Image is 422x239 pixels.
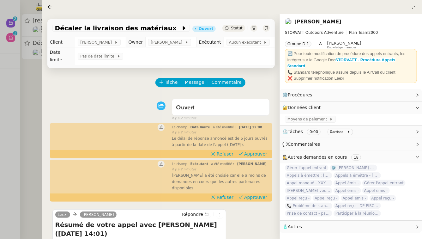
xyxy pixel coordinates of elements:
span: Refuser [217,151,233,157]
span: Pas de date limite [80,53,117,59]
div: 🔐Données client [280,101,422,114]
span: Appel émis - [334,180,361,186]
span: [PERSON_NAME] a été choisie car elle a moins de demandes en cours que les autres partenaires disp... [172,173,266,190]
span: Appels à émettre : [PHONE_NUMBER] / Ticket 3335 [PERSON_NAME] [285,172,332,179]
span: Moyens de paiement [287,116,329,122]
span: Ouvert [176,105,195,111]
span: Date limite [190,126,210,129]
span: 2000 [368,30,378,35]
a: [PERSON_NAME] [294,19,341,25]
nz-tag: Groupe D.1 [285,41,311,47]
span: Décaler la livraison des matériaux [55,25,181,31]
span: Appels à éméttre - [PHONE_NUMBER] - SCI CHALET [PERSON_NAME] [334,172,381,179]
span: & [319,41,322,49]
div: 🧴Autres [280,221,422,233]
div: 💬Commentaires [280,138,422,150]
span: Appel émis - [341,195,368,201]
span: Approuver [244,151,267,157]
img: users%2FRcIDm4Xn1TPHYwgLThSv8RQYtaM2%2Favatar%2F95761f7a-40c3-4bb5-878d-fe785e6f95b2 [285,18,292,25]
span: Knowledge manager [327,46,357,49]
span: Refuser [217,194,233,200]
div: ⏲️Tâches 0:00 0actions [280,126,422,138]
span: ⚙️ [PERSON_NAME] commande client [330,165,377,171]
td: Exécutant [196,37,224,47]
span: Plan Team [349,30,368,35]
span: il y a 2 minutes [172,167,196,172]
td: Date limite [47,47,75,65]
span: ⏲️ [282,129,356,134]
span: [PERSON_NAME] [237,162,267,166]
span: Le champ [172,126,187,129]
span: [PERSON_NAME] [327,41,361,46]
span: il y a 2 minutes [172,130,196,135]
span: 📞 Problème de standard téléphonique / Aircall [285,203,332,209]
span: ⚙️ [282,91,315,99]
span: [PERSON_NAME] [151,39,184,46]
span: Données client [288,105,321,110]
button: Commentaire [208,78,245,87]
span: Participer à la réunion Zoom du 13 octobre [334,210,381,217]
span: Appel reçu - [313,195,339,201]
span: [PERSON_NAME] vous a mentionné sur le ticket [##3571##] RESET [285,187,332,194]
span: Procédures [288,92,312,97]
span: Commentaires [288,142,320,147]
span: Message [185,79,204,86]
span: Répondre [182,211,203,218]
div: 🕵️Autres demandes en cours 18 [280,151,422,163]
span: Statut [231,26,243,30]
span: il y a 2 minutes [172,116,196,121]
span: Tâches [288,129,303,134]
span: 0 [330,130,333,134]
button: Message [181,78,208,87]
div: 🔄 Pour toute modification de procédure des appels entrants, les intégrer sur le Google Doc . [287,51,414,69]
button: Répondre [180,211,211,218]
button: Tâche [155,78,182,87]
span: STORVATT Outdoors Adventure [285,30,344,35]
span: Appel émis - [362,187,390,194]
span: Leexi [58,212,68,217]
span: [PERSON_NAME] [80,39,114,46]
a: [PERSON_NAME] [80,212,117,218]
button: Approuver [236,150,270,157]
button: Refuser [208,194,236,201]
span: a été modifié : [211,162,234,166]
span: Appel reçu - [285,195,311,201]
span: Le champ [172,162,187,166]
span: a été modifié : [213,126,236,129]
span: Tâche [165,79,178,86]
span: Aucun exécutant [229,39,263,46]
span: Approuver [244,194,267,200]
span: Appel reçu - [370,195,396,201]
span: Appel reçu - DP PISCINES [334,203,381,209]
nz-tag: 0:00 [307,129,321,135]
span: 🔐 [282,104,323,111]
span: Exécutant [190,162,208,166]
nz-tag: 18 [351,154,361,161]
span: Autres [288,224,302,229]
span: Appel émis - [334,187,361,194]
div: Ouvert [199,27,213,31]
span: Gérer l'appel entrant [362,180,406,186]
small: actions [332,130,343,134]
td: Owner [126,37,146,47]
span: 🕵️ [282,155,364,160]
app-user-label: Knowledge manager [327,41,361,49]
button: Refuser [208,150,236,157]
span: 🧴 [282,224,302,229]
div: ❌ Supprimer notification Leexi [287,75,414,82]
span: Gérer l'appel entrant [285,165,329,171]
span: 💬 [282,142,323,147]
span: Prise de contact - pas de # - [PERSON_NAME] ##3561## [285,210,332,217]
span: Appel manqué - XXXnuméro - XXXnom - rappelé par la suite [285,180,332,186]
button: Approuver [236,194,270,201]
h4: Résumé de votre appel avec [PERSON_NAME] ([DATE] 14:01) [55,220,224,238]
span: [DATE] 12:08 [239,126,262,129]
span: Autres demandes en cours [288,155,347,160]
div: 📞 Standard téléphonique assuré depuis le AirCall du client [287,69,414,76]
div: ⚙️Procédures [280,89,422,101]
span: Le délai de réponse annoncé est de 5 jours ouvrés à partir de la date de l'appel ([DATE]). [172,136,268,147]
td: Client [47,37,75,47]
a: STORVATT - Procédure Appels Standard [287,58,395,69]
span: Commentaire [212,79,242,86]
